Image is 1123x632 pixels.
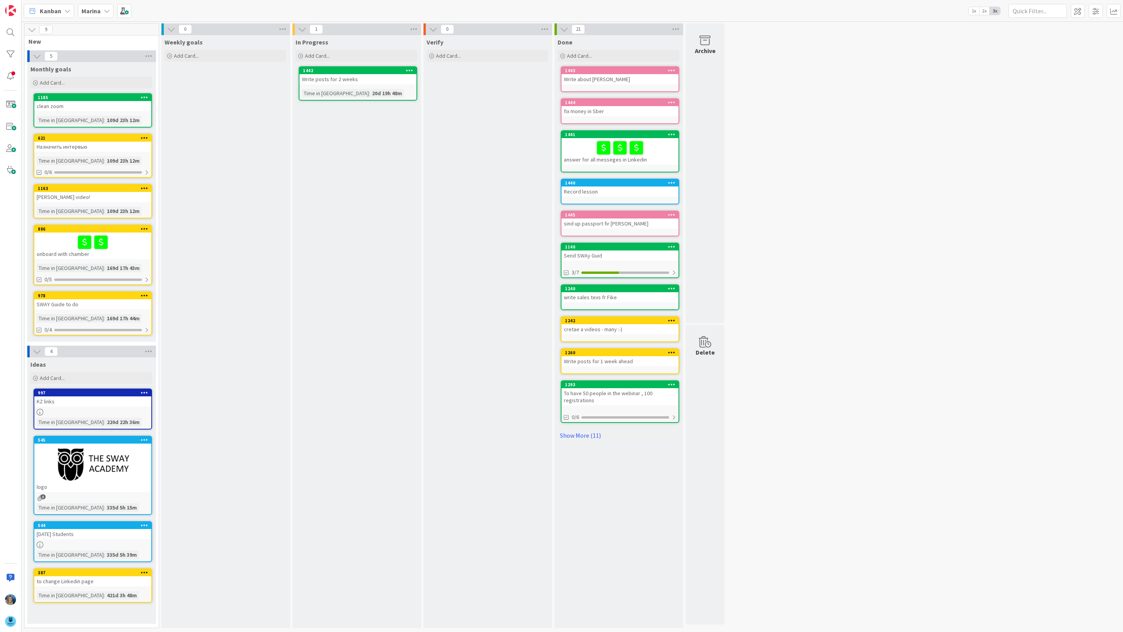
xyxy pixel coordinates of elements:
div: 1260Write posts for 1 week ahead [561,349,678,366]
span: Monthly goals [30,65,71,73]
div: 387 [34,569,151,576]
div: 621 [34,135,151,142]
div: 1443 [565,68,678,73]
a: 1185clean zoomTime in [GEOGRAPHIC_DATA]:109d 23h 12m [34,93,152,128]
div: 20d 19h 48m [370,89,404,98]
div: onboard with chamber [34,233,151,259]
a: 621Назначить интервьюTime in [GEOGRAPHIC_DATA]:109d 23h 12m0/6 [34,134,152,178]
div: 978SWAY Guide to do [34,292,151,309]
div: 544 [34,522,151,529]
span: 3x [990,7,1000,15]
div: 997KZ links [34,389,151,407]
div: To have 50 people in the webinar , 100 registrations [561,388,678,405]
span: 3/7 [572,268,579,277]
div: 1444 [561,99,678,106]
input: Quick Filter... [1008,4,1067,18]
div: 1444fix money in Sber [561,99,678,116]
div: [PERSON_NAME] video! [34,192,151,202]
div: Archive [695,46,716,55]
div: 1293 [565,382,678,387]
div: 1163 [38,186,151,191]
img: Visit kanbanzone.com [5,5,16,16]
a: Show More (11) [558,429,679,442]
div: 109d 23h 12m [105,207,142,215]
div: 1445 [561,211,678,218]
div: 1242 [561,317,678,324]
a: 1443Write about [PERSON_NAME] [561,66,679,92]
div: 1240 [561,285,678,292]
span: : [104,264,105,272]
div: to change Linkedin page [34,576,151,586]
div: 1441answer for all messeges in Linkedin [561,131,678,165]
div: Назначить интервью [34,142,151,152]
div: 1240 [565,286,678,291]
div: 545 [34,437,151,444]
div: Time in [GEOGRAPHIC_DATA] [37,156,104,165]
div: 1441 [561,131,678,138]
div: 220d 22h 36m [105,418,142,426]
div: 1445sind up passport fir [PERSON_NAME] [561,211,678,229]
div: 1163 [34,185,151,192]
b: Marina [81,7,101,15]
div: 621Назначить интервью [34,135,151,152]
div: clean zoom [34,101,151,111]
span: 0 [441,25,454,34]
div: write sales texs fr Fike [561,292,678,302]
div: 1185 [38,95,151,100]
div: 1440Record lesson [561,179,678,197]
div: 335d 5h 39m [105,550,139,559]
span: 0/5 [44,275,52,284]
a: 545logoTime in [GEOGRAPHIC_DATA]:335d 5h 15m [34,436,152,515]
div: 421d 3h 48m [105,591,139,600]
div: 544 [38,523,151,528]
span: 1 [310,25,323,34]
div: Send SWAy Guid [561,250,678,261]
div: 1185clean zoom [34,94,151,111]
div: answer for all messeges in Linkedin [561,138,678,165]
a: 1260Write posts for 1 week ahead [561,348,679,374]
div: Time in [GEOGRAPHIC_DATA] [37,314,104,323]
a: 387to change Linkedin pageTime in [GEOGRAPHIC_DATA]:421d 3h 48m [34,568,152,603]
span: Add Card... [174,52,199,59]
div: 169d 17h 43m [105,264,142,272]
div: 1443Write about [PERSON_NAME] [561,67,678,84]
a: 978SWAY Guide to doTime in [GEOGRAPHIC_DATA]:169d 17h 44m0/4 [34,291,152,336]
div: 886onboard with chamber [34,225,151,259]
div: 1163[PERSON_NAME] video! [34,185,151,202]
a: 1445sind up passport fir [PERSON_NAME] [561,211,679,236]
div: 545logo [34,437,151,492]
span: 0/4 [44,326,52,334]
div: 1140Send SWAy Guid [561,243,678,261]
span: : [104,156,105,165]
div: 978 [38,293,151,298]
div: Time in [GEOGRAPHIC_DATA] [302,89,369,98]
a: 1444fix money in Sber [561,98,679,124]
div: 1443 [561,67,678,74]
div: 169d 17h 44m [105,314,142,323]
span: Add Card... [305,52,330,59]
span: Weekly goals [165,38,203,46]
img: MA [5,594,16,605]
div: KZ links [34,396,151,407]
div: 1242 [565,318,678,323]
div: 1293 [561,381,678,388]
a: 1242cretae a videos - many :-) [561,316,679,342]
div: 1260 [561,349,678,356]
a: 886onboard with chamberTime in [GEOGRAPHIC_DATA]:169d 17h 43m0/5 [34,225,152,285]
span: 3 [41,494,46,499]
span: Add Card... [40,375,65,382]
div: SWAY Guide to do [34,299,151,309]
a: 1440Record lesson [561,179,679,204]
div: 387to change Linkedin page [34,569,151,586]
div: Record lesson [561,186,678,197]
div: 621 [38,135,151,141]
a: 1163[PERSON_NAME] video!Time in [GEOGRAPHIC_DATA]:109d 23h 12m [34,184,152,218]
span: Add Card... [436,52,461,59]
div: Time in [GEOGRAPHIC_DATA] [37,550,104,559]
div: Time in [GEOGRAPHIC_DATA] [37,418,104,426]
span: : [104,550,105,559]
div: Time in [GEOGRAPHIC_DATA] [37,116,104,124]
div: 335d 5h 15m [105,503,139,512]
span: 1x [969,7,979,15]
div: logo [34,482,151,492]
